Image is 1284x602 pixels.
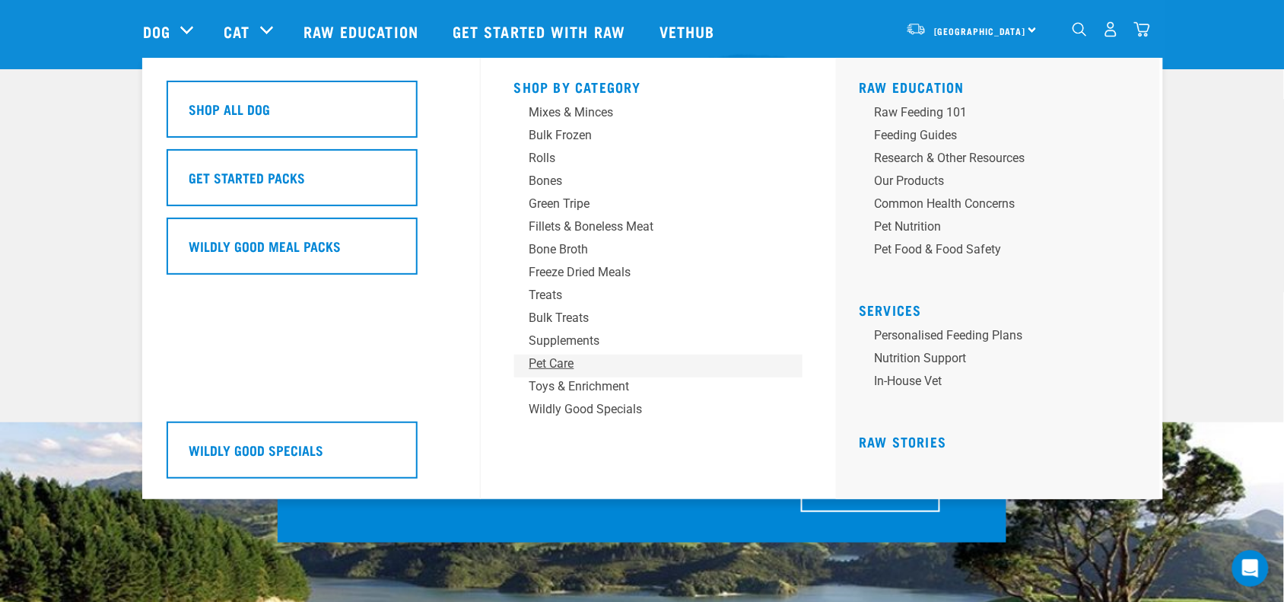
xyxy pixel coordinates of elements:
a: Raw Education [859,83,965,91]
a: Bone Broth [514,240,803,263]
div: Pet Care [529,355,767,373]
div: Rolls [529,149,767,167]
a: Get started with Raw [437,1,644,62]
a: Supplements [514,332,803,355]
div: Treats [529,286,767,304]
a: Get Started Packs [167,149,456,218]
a: Pet Food & Food Safety [859,240,1148,263]
div: Mixes & Minces [529,104,767,122]
a: Shop All Dog [167,81,456,149]
div: Freeze Dried Meals [529,263,767,282]
div: Common Health Concerns [874,195,1111,213]
div: Pet Nutrition [874,218,1111,236]
div: Supplements [529,332,767,350]
a: In-house vet [859,372,1148,395]
img: home-icon-1@2x.png [1073,22,1087,37]
a: Cat [224,20,249,43]
a: Our Products [859,172,1148,195]
div: Our Products [874,172,1111,190]
img: home-icon@2x.png [1134,21,1150,37]
div: Toys & Enrichment [529,377,767,396]
h5: Shop By Category [514,79,803,91]
div: Research & Other Resources [874,149,1111,167]
div: Pet Food & Food Safety [874,240,1111,259]
div: Feeding Guides [874,126,1111,145]
h5: Wildly Good Meal Packs [189,236,341,256]
div: Bone Broth [529,240,767,259]
a: Freeze Dried Meals [514,263,803,286]
img: user.png [1103,21,1119,37]
img: van-moving.png [906,22,926,36]
a: Wildly Good Meal Packs [167,218,456,286]
a: Treats [514,286,803,309]
div: Fillets & Boneless Meat [529,218,767,236]
span: [GEOGRAPHIC_DATA] [934,28,1026,33]
a: Wildly Good Specials [514,400,803,423]
a: Bulk Treats [514,309,803,332]
div: Wildly Good Specials [529,400,767,419]
div: Bulk Frozen [529,126,767,145]
a: Vethub [644,1,734,62]
a: Common Health Concerns [859,195,1148,218]
div: Raw Feeding 101 [874,104,1111,122]
a: Personalised Feeding Plans [859,326,1148,349]
h5: Get Started Packs [189,167,305,187]
a: Raw Education [288,1,437,62]
a: Bones [514,172,803,195]
div: Bulk Treats [529,309,767,327]
a: Pet Care [514,355,803,377]
h5: Wildly Good Specials [189,440,323,460]
a: Raw Stories [859,438,946,445]
a: Fillets & Boneless Meat [514,218,803,240]
a: Rolls [514,149,803,172]
a: Feeding Guides [859,126,1148,149]
a: Bulk Frozen [514,126,803,149]
h5: Shop All Dog [189,99,270,119]
a: Toys & Enrichment [514,377,803,400]
h5: Services [859,302,1148,314]
a: Research & Other Resources [859,149,1148,172]
a: Nutrition Support [859,349,1148,372]
a: Raw Feeding 101 [859,104,1148,126]
div: Green Tripe [529,195,767,213]
a: Wildly Good Specials [167,422,456,490]
div: Bones [529,172,767,190]
div: Open Intercom Messenger [1232,550,1269,587]
a: Green Tripe [514,195,803,218]
a: Pet Nutrition [859,218,1148,240]
a: Mixes & Minces [514,104,803,126]
a: Dog [143,20,170,43]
